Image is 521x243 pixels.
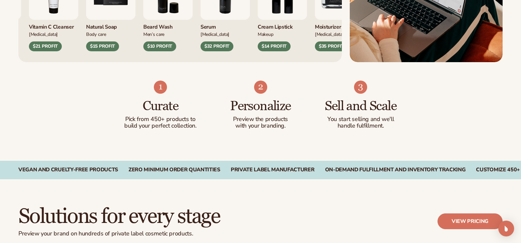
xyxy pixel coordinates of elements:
h3: Curate [124,99,198,113]
div: Body Care [86,31,135,37]
div: $15 PROFIT [86,41,119,51]
div: Men’s Care [143,31,193,37]
img: Shopify Image 6 [354,81,367,94]
div: Cream Lipstick [258,20,307,31]
p: Preview the products [224,116,297,123]
p: Preview your brand on hundreds of private label cosmetic products. [18,230,220,237]
p: Pick from 450+ products to build your perfect collection. [124,116,198,129]
div: [MEDICAL_DATA] [29,31,78,37]
div: Natural Soap [86,20,135,31]
div: Vitamin C Cleanser [29,20,78,31]
p: You start selling and we'll [324,116,398,123]
div: On-Demand Fulfillment and Inventory Tracking [325,167,466,173]
img: Shopify Image 5 [254,81,267,94]
div: Open Intercom Messenger [498,221,514,236]
h3: Personalize [224,99,297,113]
div: $32 PROFIT [201,41,233,51]
div: Makeup [258,31,307,37]
div: Zero Minimum Order Quantities [129,167,220,173]
div: $21 PROFIT [29,41,62,51]
div: PRIVATE LABEL MANUFACTURER [231,167,315,173]
p: with your branding. [224,123,297,129]
div: Vegan and Cruelty-Free Products [18,167,118,173]
img: Shopify Image 4 [154,81,167,94]
div: $14 PROFIT [258,41,291,51]
div: Beard Wash [143,20,193,31]
div: Moisturizer [315,20,364,31]
p: handle fulfillment. [324,123,398,129]
a: View pricing [438,213,503,229]
h3: Sell and Scale [324,99,398,113]
div: $10 PROFIT [143,41,176,51]
h2: Solutions for every stage [18,206,220,228]
div: [MEDICAL_DATA] [315,31,364,37]
div: Serum [201,20,250,31]
div: [MEDICAL_DATA] [201,31,250,37]
div: $35 PROFIT [315,41,348,51]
